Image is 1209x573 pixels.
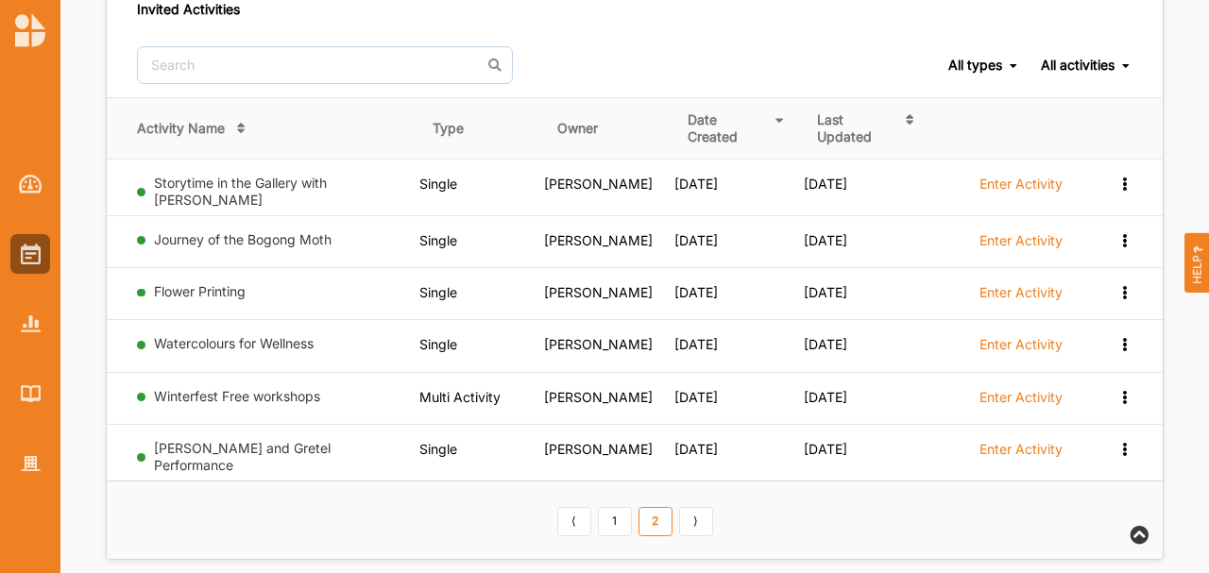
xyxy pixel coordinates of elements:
[419,176,457,192] span: Single
[544,176,653,192] span: [PERSON_NAME]
[154,175,327,208] a: Storytime in the Gallery with [PERSON_NAME]
[544,441,653,457] span: [PERSON_NAME]
[137,46,513,84] input: Search
[10,304,50,344] a: Reports
[19,175,43,194] img: Dashboard
[419,97,544,159] th: Type
[674,232,718,248] span: [DATE]
[979,389,1063,406] label: Enter Activity
[419,441,457,457] span: Single
[10,444,50,483] a: Organisation
[544,389,653,405] span: [PERSON_NAME]
[419,389,501,405] span: Multi Activity
[979,284,1063,301] label: Enter Activity
[21,315,41,331] img: Reports
[817,111,894,145] div: Last Updated
[979,441,1063,458] label: Enter Activity
[154,440,331,473] a: [PERSON_NAME] and Gretel Performance
[979,176,1063,193] label: Enter Activity
[804,284,847,300] span: [DATE]
[639,507,673,537] a: 2
[137,1,240,18] div: Invited Activities
[419,284,457,300] span: Single
[1041,57,1115,74] div: All activities
[598,507,632,537] a: 1
[544,336,653,352] span: [PERSON_NAME]
[10,234,50,274] a: Activities
[21,244,41,264] img: Activities
[154,231,332,247] a: Journey of the Bogong Moth
[10,374,50,413] a: Library
[688,111,764,145] div: Date Created
[674,284,718,300] span: [DATE]
[979,232,1063,249] label: Enter Activity
[679,507,713,537] a: Next item
[544,232,653,248] span: [PERSON_NAME]
[804,176,847,192] span: [DATE]
[804,389,847,405] span: [DATE]
[419,336,457,352] span: Single
[15,13,45,47] img: logo
[979,283,1063,312] a: Enter Activity
[948,57,1002,74] div: All types
[137,120,225,137] div: Activity Name
[10,164,50,204] a: Dashboard
[553,504,716,536] div: Pagination Navigation
[979,388,1063,416] a: Enter Activity
[979,175,1063,203] a: Enter Activity
[979,335,1063,363] a: Enter Activity
[804,336,847,352] span: [DATE]
[674,176,718,192] span: [DATE]
[154,388,320,404] a: Winterfest Free workshops
[557,507,591,537] a: Previous item
[674,389,718,405] span: [DATE]
[21,385,41,401] img: Library
[979,336,1063,353] label: Enter Activity
[804,441,847,457] span: [DATE]
[674,336,718,352] span: [DATE]
[674,441,718,457] span: [DATE]
[419,232,457,248] span: Single
[979,440,1063,468] a: Enter Activity
[544,97,674,159] th: Owner
[804,232,847,248] span: [DATE]
[21,456,41,472] img: Organisation
[154,283,246,299] a: Flower Printing
[544,284,653,300] span: [PERSON_NAME]
[154,335,314,351] a: Watercolours for Wellness
[979,231,1063,260] a: Enter Activity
